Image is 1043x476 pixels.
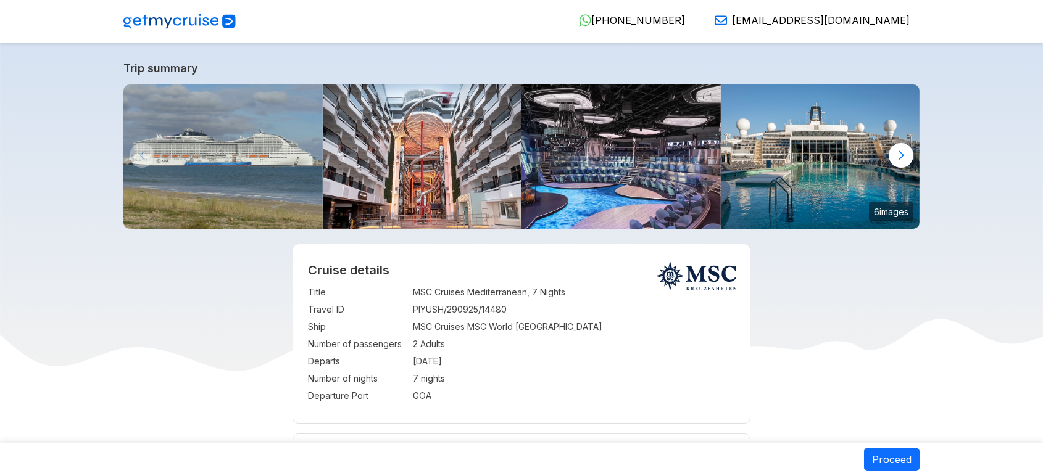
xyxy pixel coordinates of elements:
[413,301,736,318] td: PIYUSH/290925/14480
[721,84,920,229] img: msc-world-america-la-plage-pool.jpg
[407,284,413,301] td: :
[407,301,413,318] td: :
[579,14,591,27] img: WhatsApp
[705,14,910,27] a: [EMAIL_ADDRESS][DOMAIN_NAME]
[715,14,727,27] img: Email
[732,14,910,27] span: [EMAIL_ADDRESS][DOMAIN_NAME]
[308,301,407,318] td: Travel ID
[407,353,413,370] td: :
[591,14,685,27] span: [PHONE_NUMBER]
[413,387,736,404] td: GOA
[308,318,407,335] td: Ship
[864,448,920,471] button: Proceed
[413,318,736,335] td: MSC Cruises MSC World [GEOGRAPHIC_DATA]
[413,353,736,370] td: [DATE]
[308,284,407,301] td: Title
[407,387,413,404] td: :
[407,335,413,353] td: :
[323,84,522,229] img: eu_ground-breaking-design.jpg
[308,387,407,404] td: Departure Port
[869,202,913,221] small: 6 images
[407,370,413,387] td: :
[407,318,413,335] td: :
[569,14,685,27] a: [PHONE_NUMBER]
[308,335,407,353] td: Number of passengers
[308,370,407,387] td: Number of nights
[413,284,736,301] td: MSC Cruises Mediterranean, 7 Nights
[413,335,736,353] td: 2 Adults
[123,84,323,229] img: MSC_World_Europa_La_Rochelle.jpg
[308,263,736,277] h2: Cruise details
[413,370,736,387] td: 7 nights
[123,62,920,75] a: Trip summary
[521,84,721,229] img: msc-world-europa-panorama-lounge.jpg
[308,353,407,370] td: Departs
